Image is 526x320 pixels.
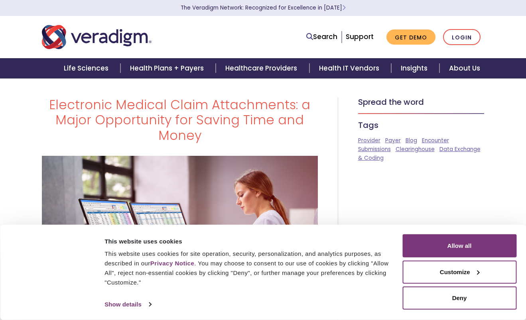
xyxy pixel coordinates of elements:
a: Health Plans + Payers [120,58,216,79]
a: Show details [104,298,151,310]
a: Blog [406,137,417,144]
a: Life Sciences [54,58,120,79]
a: Get Demo [386,29,435,45]
a: Data Exchange & Coding [358,145,481,162]
div: This website uses cookies for site operation, security, personalization, and analytics purposes, ... [104,249,393,287]
h5: Tags [358,120,485,130]
a: The Veradigm Network: Recognized for Excellence in [DATE]Learn More [181,4,346,12]
a: Health IT Vendors [309,58,391,79]
h1: Electronic Medical Claim Attachments: a Major Opportunity for Saving Time and Money [42,97,318,143]
a: Payer [385,137,401,144]
a: Healthcare Providers [216,58,309,79]
a: Privacy Notice [150,260,194,267]
span: Learn More [342,4,346,12]
a: Clearinghouse [396,145,435,153]
a: Login [443,29,481,45]
a: Insights [391,58,439,79]
button: Customize [402,260,516,283]
a: Provider [358,137,380,144]
a: Encounter Submissions [358,137,449,153]
button: Deny [402,287,516,310]
h5: Spread the word [358,97,485,107]
a: About Us [439,58,490,79]
img: Veradigm logo [42,24,152,50]
button: Allow all [402,234,516,257]
a: Support [346,32,374,41]
div: This website uses cookies [104,236,393,246]
a: Search [306,31,337,42]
